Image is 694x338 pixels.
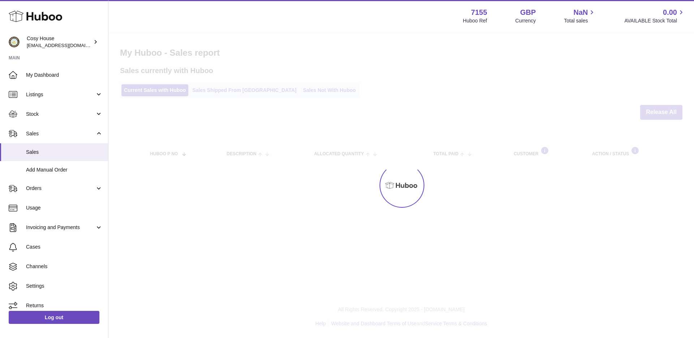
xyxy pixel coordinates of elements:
a: NaN Total sales [564,8,596,24]
span: My Dashboard [26,72,103,79]
span: Returns [26,302,103,309]
span: Orders [26,185,95,192]
span: Sales [26,130,95,137]
div: Huboo Ref [463,17,487,24]
span: 0.00 [663,8,677,17]
div: Cosy House [27,35,92,49]
span: Listings [26,91,95,98]
a: 0.00 AVAILABLE Stock Total [624,8,685,24]
strong: 7155 [471,8,487,17]
img: info@wholesomegoods.com [9,37,20,47]
span: Invoicing and Payments [26,224,95,231]
div: Currency [515,17,536,24]
span: Stock [26,111,95,118]
strong: GBP [520,8,536,17]
span: Settings [26,283,103,290]
span: Channels [26,263,103,270]
span: Usage [26,204,103,211]
span: AVAILABLE Stock Total [624,17,685,24]
span: [EMAIL_ADDRESS][DOMAIN_NAME] [27,42,106,48]
a: Log out [9,311,99,324]
span: Sales [26,149,103,156]
span: NaN [573,8,588,17]
span: Total sales [564,17,596,24]
span: Add Manual Order [26,166,103,173]
span: Cases [26,244,103,250]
